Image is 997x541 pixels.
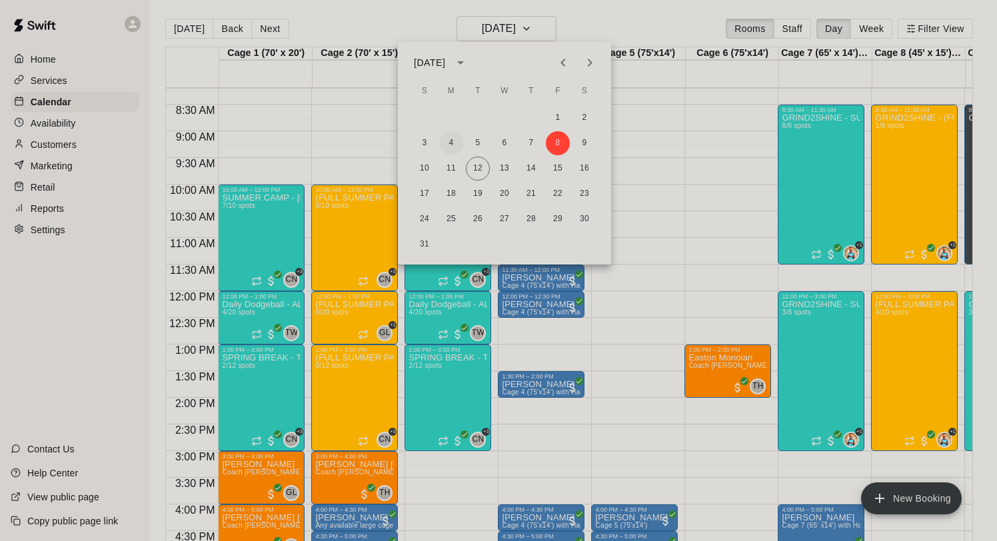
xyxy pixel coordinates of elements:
[546,106,570,130] button: 1
[546,131,570,155] button: 8
[413,131,437,155] button: 3
[413,233,437,257] button: 31
[439,131,463,155] button: 4
[413,207,437,231] button: 24
[439,78,463,105] span: Monday
[572,131,596,155] button: 9
[572,78,596,105] span: Saturday
[439,157,463,181] button: 11
[572,207,596,231] button: 30
[519,78,543,105] span: Thursday
[572,106,596,130] button: 2
[546,207,570,231] button: 29
[449,51,472,74] button: calendar view is open, switch to year view
[493,157,516,181] button: 13
[466,182,490,206] button: 19
[519,131,543,155] button: 7
[546,182,570,206] button: 22
[519,157,543,181] button: 14
[413,157,437,181] button: 10
[439,207,463,231] button: 25
[572,157,596,181] button: 16
[546,78,570,105] span: Friday
[519,207,543,231] button: 28
[466,207,490,231] button: 26
[493,78,516,105] span: Wednesday
[546,157,570,181] button: 15
[414,56,445,70] div: [DATE]
[550,49,576,76] button: Previous month
[493,131,516,155] button: 6
[466,157,490,181] button: 12
[493,182,516,206] button: 20
[439,182,463,206] button: 18
[466,131,490,155] button: 5
[519,182,543,206] button: 21
[466,78,490,105] span: Tuesday
[413,182,437,206] button: 17
[572,182,596,206] button: 23
[576,49,603,76] button: Next month
[413,78,437,105] span: Sunday
[493,207,516,231] button: 27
